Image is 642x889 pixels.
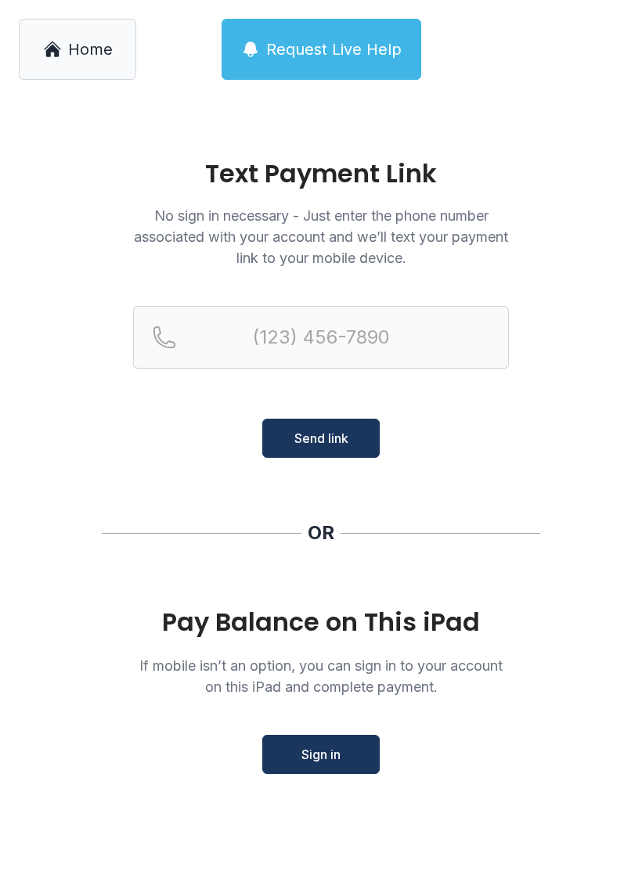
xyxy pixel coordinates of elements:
[133,608,509,636] div: Pay Balance on This iPad
[294,429,348,448] span: Send link
[68,38,113,60] span: Home
[133,161,509,186] h1: Text Payment Link
[133,205,509,268] p: No sign in necessary - Just enter the phone number associated with your account and we’ll text yo...
[308,520,334,545] div: OR
[301,745,341,764] span: Sign in
[133,306,509,369] input: Reservation phone number
[133,655,509,697] p: If mobile isn’t an option, you can sign in to your account on this iPad and complete payment.
[266,38,402,60] span: Request Live Help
